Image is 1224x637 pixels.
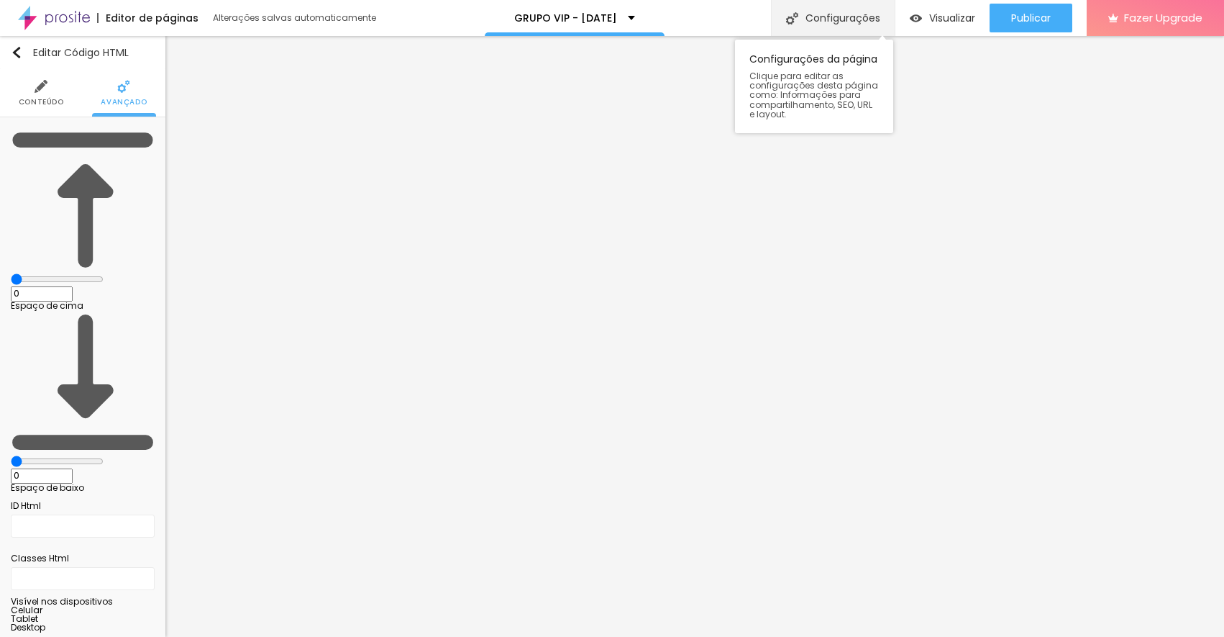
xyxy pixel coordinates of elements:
[11,47,129,58] div: Editar Código HTML
[213,14,378,22] div: Alterações salvas automaticamente
[11,484,155,492] div: Espaço de baixo
[11,47,22,58] img: Icone
[514,13,617,23] p: GRUPO VIP - [DATE]
[11,613,38,625] span: Tablet
[1011,12,1051,24] span: Publicar
[11,302,155,310] div: Espaço de cima
[11,500,155,512] div: ID Html
[735,40,893,133] div: Configurações da página
[101,99,147,106] span: Avançado
[35,80,47,93] img: Icone
[749,71,879,119] span: Clique para editar as configurações desta página como: Informações para compartilhamento, SEO, UR...
[786,12,798,24] img: Icone
[990,4,1072,32] button: Publicar
[910,12,922,24] img: view-1.svg
[11,310,155,454] img: Icone
[11,552,155,565] div: Classes Html
[117,80,130,93] img: Icone
[11,604,42,616] span: Celular
[11,621,45,633] span: Desktop
[165,36,1224,637] iframe: Editor
[929,12,975,24] span: Visualizar
[11,597,155,606] div: Visível nos dispositivos
[97,13,198,23] div: Editor de páginas
[895,4,990,32] button: Visualizar
[11,128,155,272] img: Icone
[1124,12,1202,24] span: Fazer Upgrade
[19,99,64,106] span: Conteúdo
